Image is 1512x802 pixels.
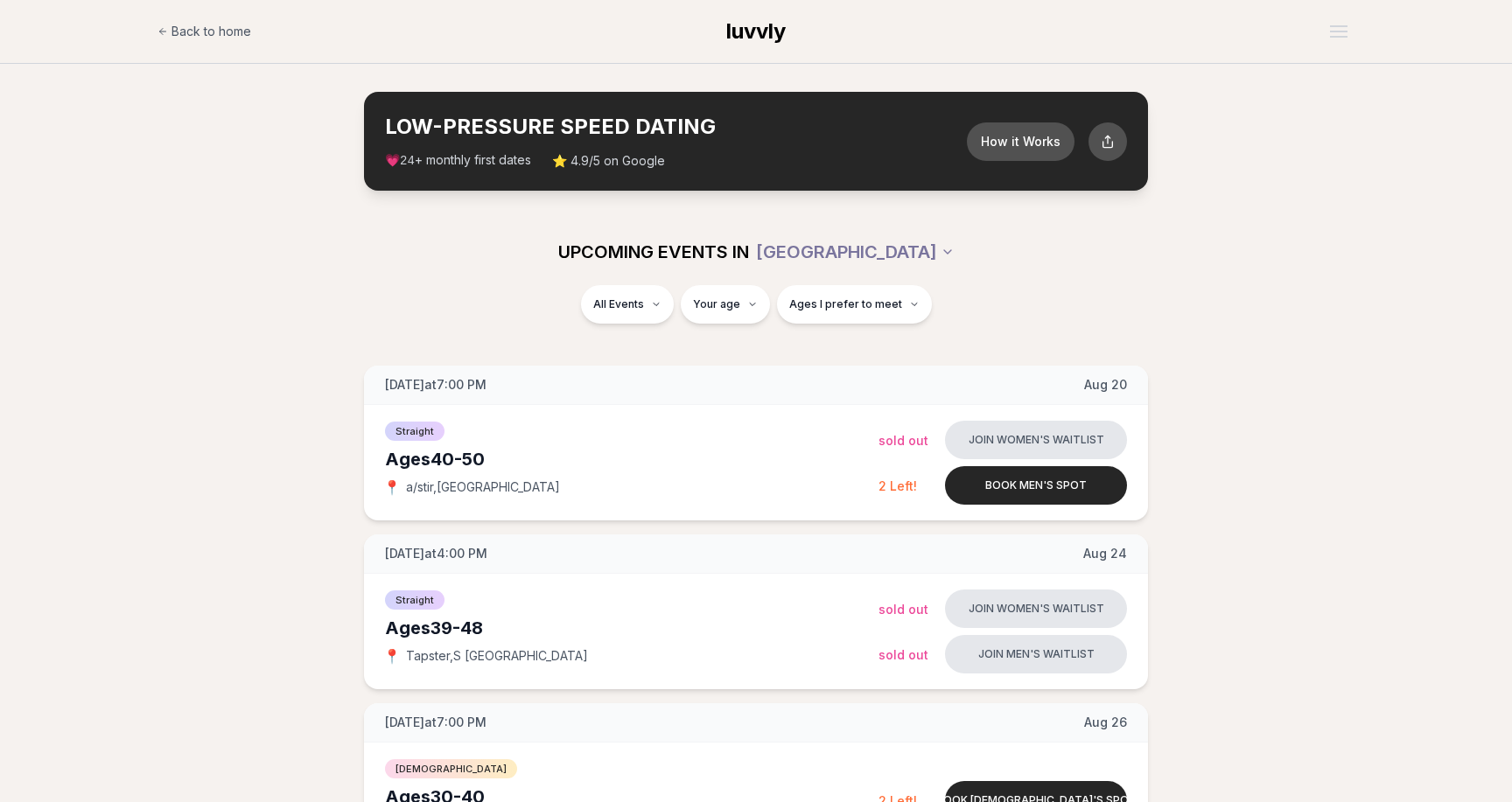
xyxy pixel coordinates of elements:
span: Sold Out [878,433,928,448]
button: Book men's spot [945,466,1127,505]
button: All Events [581,285,674,324]
span: Aug 26 [1084,714,1127,731]
button: Join women's waitlist [945,589,1127,628]
span: 📍 [385,649,399,663]
span: 💗 + monthly first dates [385,151,531,170]
span: ⭐ 4.9/5 on Google [552,152,665,170]
span: Aug 24 [1083,545,1127,562]
span: Sold Out [878,647,928,662]
a: Back to home [157,14,251,49]
span: Your age [693,297,740,311]
span: luvvly [726,18,786,44]
button: Join women's waitlist [945,421,1127,459]
span: [DEMOGRAPHIC_DATA] [385,759,517,778]
button: Your age [681,285,770,324]
span: [DATE] at 4:00 PM [385,545,487,562]
span: Aug 20 [1084,376,1127,394]
span: 2 Left! [878,478,917,493]
span: Straight [385,590,444,610]
span: a/stir , [GEOGRAPHIC_DATA] [406,478,560,496]
button: [GEOGRAPHIC_DATA] [756,233,955,271]
span: 📍 [385,480,399,494]
span: [DATE] at 7:00 PM [385,376,486,394]
span: UPCOMING EVENTS IN [558,240,749,264]
div: Ages 39-48 [385,616,878,640]
span: Tapster , S [GEOGRAPHIC_DATA] [406,647,588,665]
button: Open menu [1323,18,1354,45]
span: 24 [400,154,415,168]
h2: LOW-PRESSURE SPEED DATING [385,113,967,141]
div: Ages 40-50 [385,447,878,471]
span: [DATE] at 7:00 PM [385,714,486,731]
span: Straight [385,422,444,441]
span: All Events [593,297,644,311]
span: Back to home [171,23,251,40]
span: Sold Out [878,602,928,617]
button: How it Works [967,122,1074,161]
button: Join men's waitlist [945,635,1127,673]
button: Ages I prefer to meet [777,285,932,324]
span: Ages I prefer to meet [789,297,902,311]
a: luvvly [726,17,786,45]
